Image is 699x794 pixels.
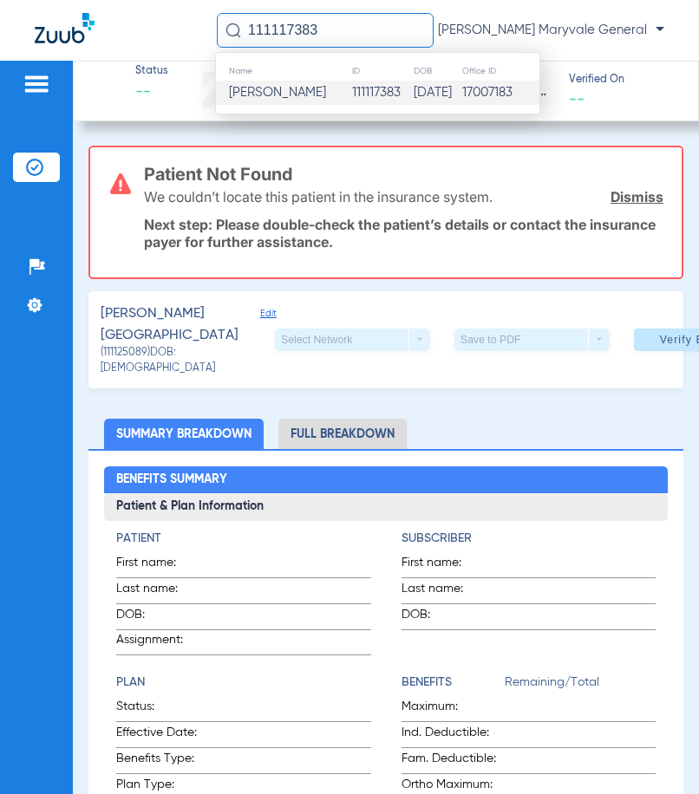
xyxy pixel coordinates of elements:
span: Status [135,64,168,80]
h4: Plan [116,674,371,692]
h2: Benefits Summary [104,466,669,494]
span: Status: [116,698,244,721]
span: Effective Date: [116,724,244,747]
h3: Patient Not Found [144,166,663,183]
input: Search for patients [217,13,434,48]
h4: Patient [116,530,371,548]
img: Zuub Logo [35,13,95,43]
th: Name [216,62,351,81]
span: Fam. Deductible: [402,750,505,773]
p: We couldn’t locate this patient in the insurance system. [144,188,493,205]
img: error-icon [110,173,131,194]
p: Next step: Please double-check the patient’s details or contact the insurance payer for further a... [144,216,663,251]
h3: Patient & Plan Information [104,493,669,521]
span: Maximum: [402,698,505,721]
h4: Subscriber [402,530,657,548]
td: 17007183 [461,81,539,105]
li: Full Breakdown [278,419,407,449]
span: Verified On [569,73,670,88]
h4: Benefits [402,674,505,692]
span: Remaining/Total [505,674,657,698]
span: Last name: [116,580,201,603]
span: Assignment: [116,631,201,654]
a: Dismiss [611,188,663,205]
span: -- [569,89,585,107]
th: DOB [413,62,461,81]
span: Benefits Type: [116,750,244,773]
span: [PERSON_NAME][GEOGRAPHIC_DATA] [101,303,238,346]
span: [PERSON_NAME] Maryvale General [438,22,664,39]
span: DOB: [402,606,487,629]
td: [DATE] [413,81,461,105]
img: hamburger-icon [23,74,50,94]
span: DOB: [116,606,201,629]
li: Summary Breakdown [104,419,264,449]
span: Edit [260,308,276,346]
span: (111125089) DOB: [DEMOGRAPHIC_DATA] [101,346,275,376]
span: First name: [116,554,201,577]
app-breakdown-title: Benefits [402,674,505,698]
span: Last name: [402,580,487,603]
iframe: Chat Widget [612,711,699,794]
td: 111117383 [351,81,413,105]
span: Ind. Deductible: [402,724,505,747]
span: First name: [402,554,487,577]
th: ID [351,62,413,81]
th: Office ID [461,62,539,81]
img: Search Icon [225,23,241,38]
span: -- [135,81,168,103]
span: [PERSON_NAME] [229,86,326,99]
